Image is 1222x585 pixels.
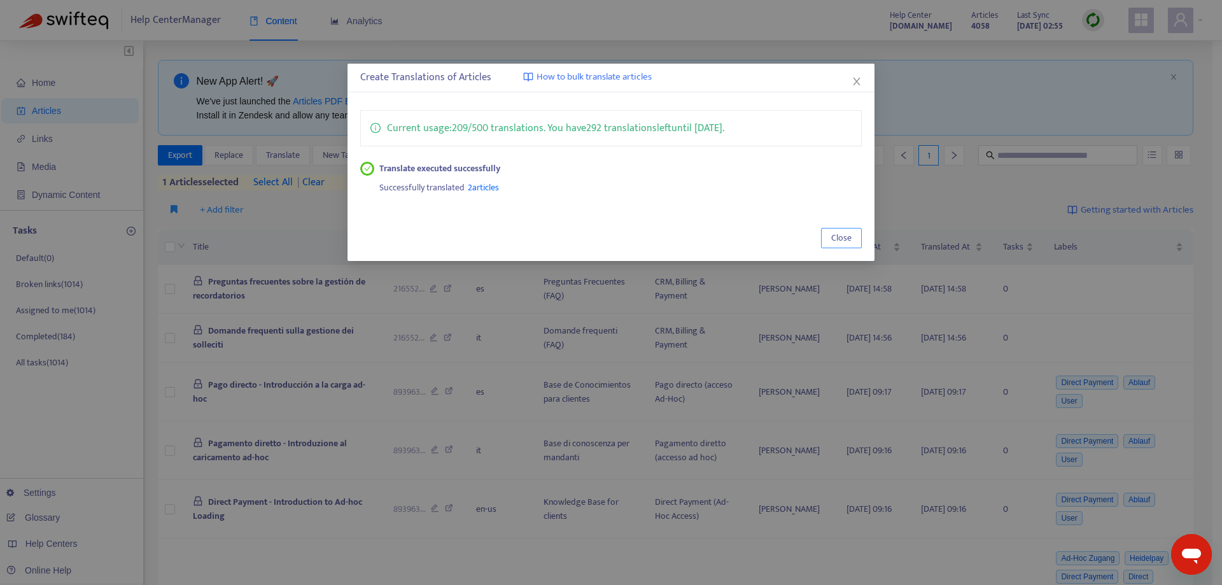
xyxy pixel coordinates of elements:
span: How to bulk translate articles [537,70,652,85]
iframe: Schaltfläche zum Öffnen des Messaging-Fensters [1171,534,1212,575]
span: check [364,165,371,172]
p: Current usage: 209 / 500 translations . You have 292 translations left until [DATE] . [387,120,724,136]
a: How to bulk translate articles [523,70,652,85]
strong: Translate executed successfully [379,162,500,176]
span: close [852,76,862,87]
div: Create Translations of Articles [360,70,861,85]
span: Close [831,231,852,245]
img: image-link [523,72,533,82]
span: info-circle [370,120,381,133]
div: Successfully translated [379,176,862,195]
button: Close [850,74,864,88]
span: 2 articles [468,180,499,195]
button: Close [821,228,862,248]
